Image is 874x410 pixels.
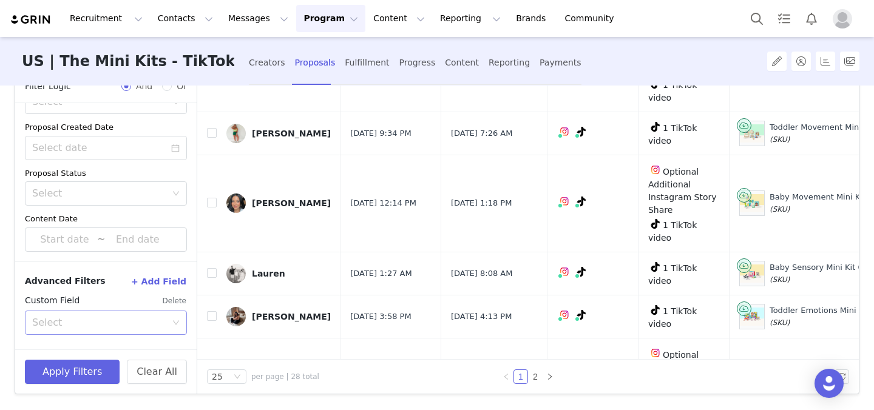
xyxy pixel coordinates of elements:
[171,144,180,152] i: icon: calendar
[648,123,697,146] span: 1 TikTok video
[25,136,187,160] input: Select date
[25,275,106,287] span: Advanced Filters
[252,129,331,138] div: [PERSON_NAME]
[489,47,530,79] div: Reporting
[528,369,543,384] li: 2
[25,121,187,133] div: Proposal Created Date
[32,317,166,329] div: Select
[740,264,764,283] img: 7e08f80b-0329-49ec-ab7d-2e6356649089.jpg
[560,127,569,136] img: instagram.svg
[252,198,331,208] div: [PERSON_NAME]
[558,5,627,32] a: Community
[770,275,790,284] span: (SKU)
[172,80,187,93] span: Or
[130,272,187,291] button: + Add Field
[251,371,319,382] span: per page | 28 total
[25,167,187,180] div: Proposal Status
[433,5,508,32] button: Reporting
[509,5,557,32] a: Brands
[151,5,220,32] button: Contacts
[514,370,527,383] a: 1
[127,360,187,384] button: Clear All
[366,5,432,32] button: Content
[63,5,150,32] button: Recruitment
[162,291,187,311] button: Delete
[22,37,234,86] h3: US | The Mini Kits - TikTok
[32,187,166,200] div: Select
[815,369,844,398] div: Open Intercom Messenger
[105,232,170,247] input: End date
[131,80,157,93] span: And
[296,5,365,32] button: Program
[529,370,542,383] a: 2
[560,267,569,277] img: instagram.svg
[172,98,180,107] i: icon: down
[25,360,120,384] button: Apply Filters
[25,213,187,225] div: Content Date
[546,373,554,380] i: icon: right
[451,127,513,139] span: [DATE] 7:26 AM
[226,264,246,283] img: e38e14f8-e5e2-4e6f-a536-298ca3bf6fc2.jpg
[648,306,697,329] span: 1 TikTok video
[648,350,717,398] span: Optional Additional Instagram Story Share
[503,373,510,380] i: icon: left
[295,47,336,79] div: Proposals
[771,5,798,32] a: Tasks
[740,307,764,326] img: 9f7399bc-6372-48ac-926c-85364f25c216.jpg
[221,5,296,32] button: Messages
[252,312,331,321] div: [PERSON_NAME]
[226,124,331,143] a: [PERSON_NAME]
[25,80,71,93] span: Filter Logic
[25,294,80,307] span: Custom Field
[399,47,436,79] div: Progress
[445,47,479,79] div: Content
[451,267,513,280] span: [DATE] 8:08 AM
[540,47,581,79] div: Payments
[226,264,331,283] a: Lauren
[770,135,790,144] span: (SKU)
[648,167,717,215] span: Optional Additional Instagram Story Share
[543,369,557,384] li: Next Page
[648,263,697,286] span: 1 TikTok video
[172,319,180,328] i: icon: down
[648,220,697,243] span: 1 TikTok video
[226,307,331,326] a: [PERSON_NAME]
[648,80,697,102] span: 1 TikTok video
[651,165,660,175] img: instagram.svg
[740,194,764,212] img: 5a2e852e-52c4-44b9-9987-75ca20a886d7.jpg
[833,9,852,29] img: placeholder-profile.jpg
[451,197,512,209] span: [DATE] 1:18 PM
[770,318,790,327] span: (SKU)
[249,47,285,79] div: Creators
[226,307,246,326] img: 3e545b55-f723-4335-b456-a73cc58b6484.jpg
[451,311,512,323] span: [DATE] 4:13 PM
[744,5,770,32] button: Search
[560,310,569,320] img: instagram.svg
[226,193,331,213] a: [PERSON_NAME]
[345,47,389,79] div: Fulfillment
[350,197,416,209] span: [DATE] 12:14 PM
[212,370,223,383] div: 25
[798,5,825,32] button: Notifications
[234,373,241,381] i: icon: down
[226,124,246,143] img: 631fac7d-bd84-45c7-bea8-e8e0ac3bd4ca.jpg
[499,369,513,384] li: Previous Page
[825,9,864,29] button: Profile
[350,311,411,323] span: [DATE] 3:58 PM
[651,348,660,358] img: instagram.svg
[226,193,246,213] img: 4e126843-9359-4dca-b054-1de24e01942f.jpg
[32,232,97,247] input: Start date
[10,14,52,25] img: grin logo
[252,269,285,278] div: Lauren
[560,197,569,206] img: instagram.svg
[740,124,764,143] img: 32c84933-3dd9-4017-b3eb-331999406721.jpg
[172,190,180,198] i: icon: down
[350,127,411,139] span: [DATE] 9:34 PM
[350,267,412,280] span: [DATE] 1:27 AM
